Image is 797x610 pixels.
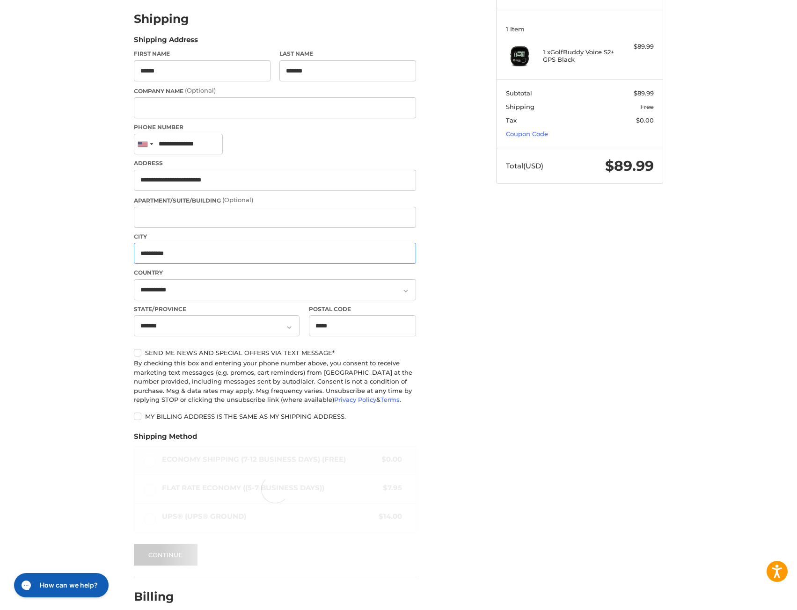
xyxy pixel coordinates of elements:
[634,89,654,97] span: $89.99
[134,159,416,167] label: Address
[134,35,198,50] legend: Shipping Address
[720,585,797,610] iframe: Google Customer Reviews
[134,305,300,313] label: State/Province
[636,116,654,124] span: $0.00
[134,86,416,95] label: Company Name
[617,42,654,51] div: $89.99
[134,589,189,604] h2: Billing
[279,50,416,58] label: Last Name
[134,431,197,446] legend: Shipping Method
[506,161,543,170] span: Total (USD)
[380,396,400,403] a: Terms
[506,130,548,138] a: Coupon Code
[506,103,534,110] span: Shipping
[506,116,517,124] span: Tax
[9,570,111,601] iframe: Gorgias live chat messenger
[134,413,416,420] label: My billing address is the same as my shipping address.
[134,359,416,405] div: By checking this box and entering your phone number above, you consent to receive marketing text ...
[134,134,156,154] div: United States: +1
[506,25,654,33] h3: 1 Item
[134,123,416,131] label: Phone Number
[605,157,654,174] span: $89.99
[640,103,654,110] span: Free
[134,232,416,241] label: City
[134,349,416,356] label: Send me news and special offers via text message*
[185,87,216,94] small: (Optional)
[334,396,376,403] a: Privacy Policy
[222,196,253,203] small: (Optional)
[134,196,416,205] label: Apartment/Suite/Building
[134,544,197,566] button: Continue
[134,50,271,58] label: First Name
[134,12,189,26] h2: Shipping
[506,89,532,97] span: Subtotal
[309,305,417,313] label: Postal Code
[134,269,416,277] label: Country
[543,48,614,64] h4: 1 x GolfBuddy Voice S2+ GPS Black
